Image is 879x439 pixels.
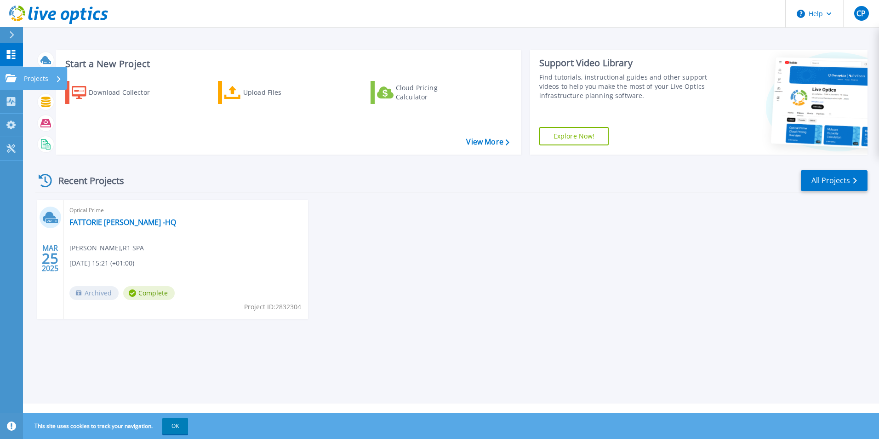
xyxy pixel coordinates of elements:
button: OK [162,418,188,434]
div: Upload Files [243,83,317,102]
div: MAR 2025 [41,242,59,275]
div: Recent Projects [35,169,137,192]
span: CP [856,10,866,17]
span: 25 [42,254,58,262]
h3: Start a New Project [65,59,509,69]
a: All Projects [801,170,868,191]
a: Cloud Pricing Calculator [371,81,473,104]
span: Project ID: 2832304 [244,302,301,312]
span: Archived [69,286,119,300]
div: Find tutorials, instructional guides and other support videos to help you make the most of your L... [539,73,711,100]
a: Download Collector [65,81,168,104]
a: Upload Files [218,81,320,104]
div: Cloud Pricing Calculator [396,83,469,102]
div: Download Collector [89,83,162,102]
span: Complete [123,286,175,300]
span: [DATE] 15:21 (+01:00) [69,258,134,268]
a: View More [466,138,509,146]
div: Support Video Library [539,57,711,69]
span: [PERSON_NAME] , R1 SPA [69,243,144,253]
a: FATTORIE [PERSON_NAME] -HQ [69,218,176,227]
p: Projects [24,67,48,91]
span: Optical Prime [69,205,303,215]
span: This site uses cookies to track your navigation. [25,418,188,434]
a: Explore Now! [539,127,609,145]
